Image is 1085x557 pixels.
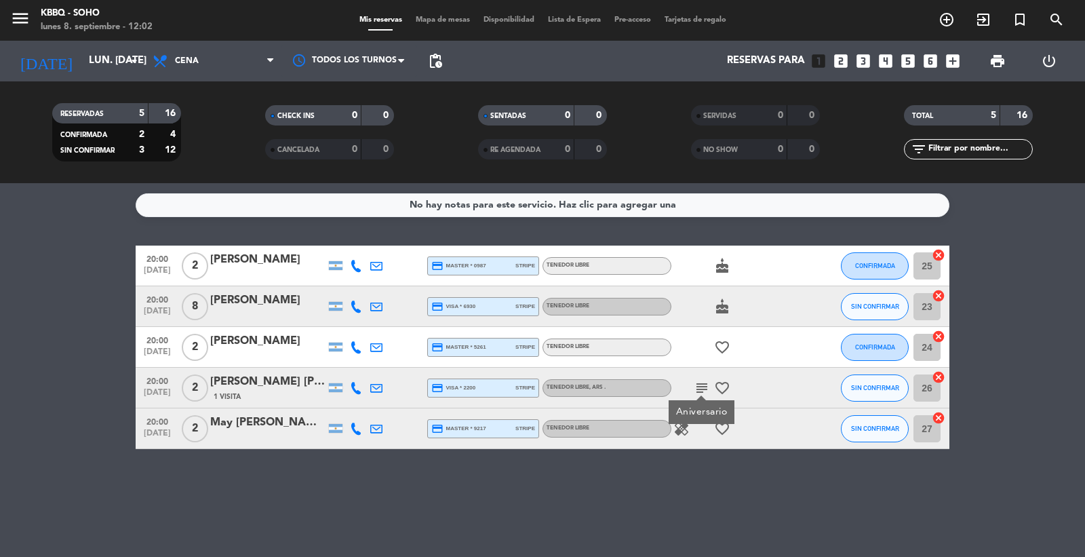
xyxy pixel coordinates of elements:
strong: 16 [1017,111,1030,120]
span: 20:00 [140,332,174,347]
strong: 16 [165,109,178,118]
strong: 5 [991,111,996,120]
span: SIN CONFIRMAR [60,147,115,154]
i: cake [714,258,730,274]
strong: 0 [565,145,570,154]
strong: 0 [596,145,604,154]
i: credit_card [431,301,443,313]
span: 2 [182,415,208,442]
i: credit_card [431,341,443,353]
i: search [1048,12,1065,28]
span: [DATE] [140,388,174,404]
strong: 12 [165,145,178,155]
span: CHECK INS [277,113,315,119]
i: credit_card [431,423,443,435]
span: Mis reservas [353,16,409,24]
strong: 0 [383,145,391,154]
div: [PERSON_NAME] [210,292,325,309]
span: , ARS . [589,385,606,390]
span: 2 [182,252,208,280]
div: [PERSON_NAME] [210,332,325,350]
i: cancel [932,411,945,425]
i: credit_card [431,260,443,272]
span: stripe [515,302,535,311]
span: visa * 2200 [431,382,475,394]
i: filter_list [911,141,927,157]
i: looks_3 [854,52,872,70]
input: Filtrar por nombre... [927,142,1032,157]
i: cancel [932,289,945,303]
span: Tarjetas de regalo [658,16,733,24]
i: cake [714,299,730,315]
span: visa * 6930 [431,301,475,313]
button: CONFIRMADA [841,334,909,361]
span: stripe [515,343,535,351]
strong: 0 [352,111,357,120]
div: [PERSON_NAME] [210,251,325,269]
i: favorite_border [714,380,730,396]
i: cancel [932,370,945,384]
span: 20:00 [140,291,174,307]
button: SIN CONFIRMAR [841,374,909,402]
div: Kbbq - Soho [41,7,153,20]
div: May [PERSON_NAME] [210,414,325,431]
button: CONFIRMADA [841,252,909,280]
i: favorite_border [714,421,730,437]
i: healing [673,421,690,437]
span: stripe [515,261,535,270]
span: SENTADAS [490,113,526,119]
span: Mapa de mesas [409,16,477,24]
span: CONFIRMADA [60,132,107,138]
span: SIN CONFIRMAR [851,384,899,391]
i: looks_two [832,52,850,70]
i: subject [694,380,710,396]
span: 1 Visita [214,391,241,402]
span: master * 5261 [431,341,486,353]
strong: 4 [170,130,178,139]
span: 2 [182,334,208,361]
span: TENEDOR LIBRE [547,303,589,309]
span: Lista de Espera [541,16,608,24]
i: menu [10,8,31,28]
i: looks_4 [877,52,894,70]
strong: 0 [778,145,783,154]
span: CONFIRMADA [855,262,895,269]
i: add_box [944,52,962,70]
span: SERVIDAS [703,113,736,119]
span: Disponibilidad [477,16,541,24]
span: [DATE] [140,429,174,444]
strong: 3 [139,145,144,155]
span: SIN CONFIRMAR [851,303,899,310]
strong: 0 [565,111,570,120]
button: SIN CONFIRMAR [841,293,909,320]
i: power_settings_new [1041,53,1057,69]
span: pending_actions [427,53,443,69]
span: print [989,53,1006,69]
strong: 0 [596,111,604,120]
span: [DATE] [140,347,174,363]
i: add_circle_outline [939,12,955,28]
i: cancel [932,330,945,343]
span: master * 0987 [431,260,486,272]
span: TENEDOR LIBRE [547,385,606,390]
i: looks_6 [922,52,939,70]
i: [DATE] [10,46,82,76]
i: exit_to_app [975,12,991,28]
div: Aniversario [676,405,728,419]
strong: 0 [383,111,391,120]
span: 2 [182,374,208,402]
span: stripe [515,383,535,392]
strong: 0 [778,111,783,120]
span: TOTAL [912,113,933,119]
span: CONFIRMADA [855,343,895,351]
span: RESERVADAS [60,111,104,117]
span: TENEDOR LIBRE [547,425,589,431]
i: turned_in_not [1012,12,1028,28]
span: stripe [515,424,535,433]
strong: 5 [139,109,144,118]
span: RE AGENDADA [490,147,540,153]
div: [PERSON_NAME] [PERSON_NAME] [210,373,325,391]
i: cancel [932,248,945,262]
span: CANCELADA [277,147,319,153]
strong: 0 [352,145,357,154]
